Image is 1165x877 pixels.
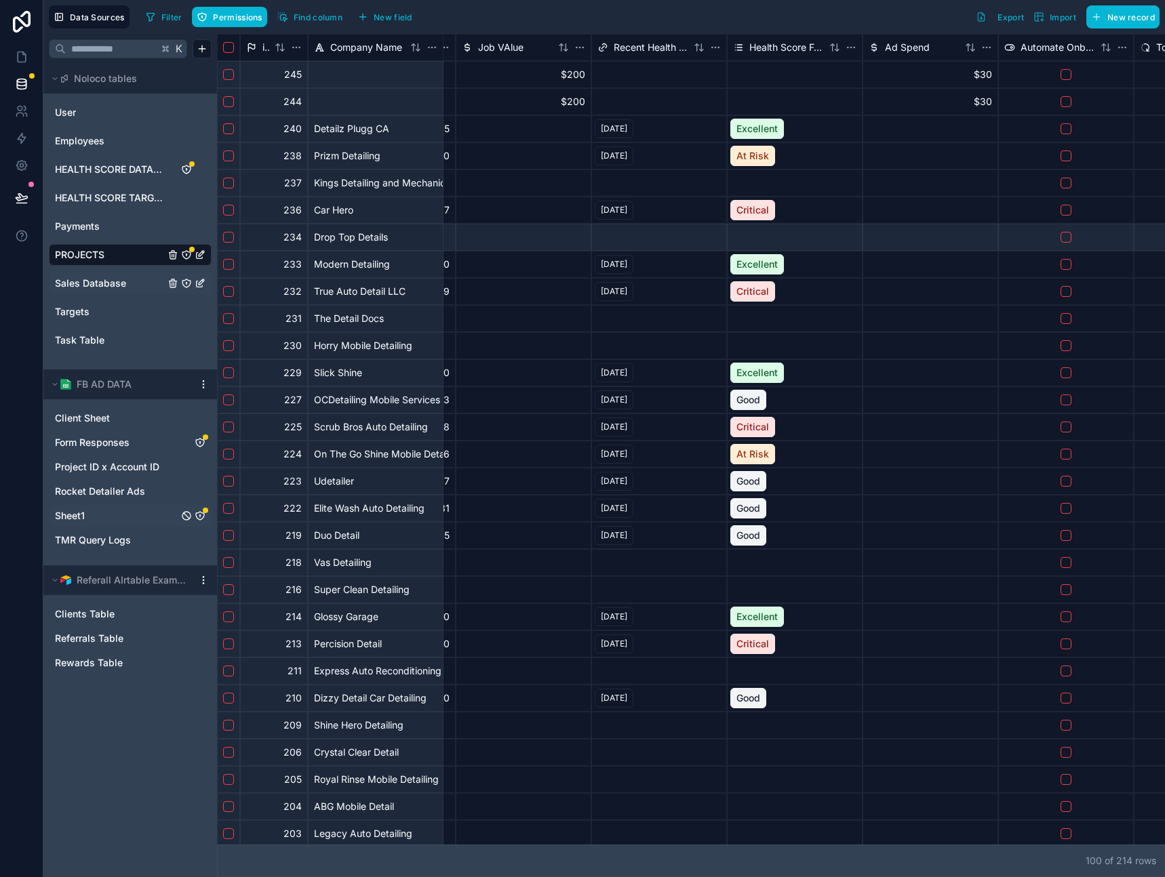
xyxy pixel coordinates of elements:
[49,481,212,502] div: Rocket Detailer Ads
[308,549,443,576] div: Vas Detailing
[55,163,165,176] a: HEALTH SCORE DATABASE
[55,248,165,262] a: PROJECTS
[223,557,234,568] button: Select row
[1135,855,1156,866] span: row s
[308,793,443,820] div: ABG Mobile Detail
[308,224,443,251] div: Drop Top Details
[971,5,1029,28] button: Export
[308,576,443,603] div: Super Clean Detailing
[213,12,262,22] span: Permissions
[308,685,443,712] div: Dizzy Detail Car Detailing
[55,632,123,645] span: Referrals Table
[601,204,627,216] div: [DATE]
[240,603,308,630] div: 214
[223,720,234,731] button: Select row
[49,432,212,453] div: Form Responses
[240,793,308,820] div: 204
[240,386,308,413] div: 227
[49,329,212,351] div: Task Table
[55,656,178,670] a: Rewards Table
[240,522,308,549] div: 219
[601,529,627,542] div: [DATE]
[223,476,234,487] button: Select row
[55,305,165,319] a: Targets
[601,394,627,406] div: [DATE]
[192,7,266,27] button: Permissions
[49,571,193,590] button: Airtable LogoReferall AIrtable Example
[308,278,443,305] div: True Auto Detail LLC
[240,413,308,441] div: 225
[240,305,308,332] div: 231
[60,379,71,390] img: Google Sheets logo
[601,285,627,298] div: [DATE]
[55,509,178,523] a: Sheet1
[601,638,627,650] div: [DATE]
[77,573,186,587] span: Referall AIrtable Example
[49,456,212,478] div: Project ID x Account ID
[1105,855,1113,866] span: of
[240,61,308,88] div: 245
[223,69,234,80] button: Select row
[308,603,443,630] div: Glossy Garage
[55,436,178,449] a: Form Responses
[49,375,193,394] button: Google Sheets logoFB AD DATA
[49,652,212,674] div: Rewards Table
[223,774,234,785] button: Select row
[240,739,308,766] div: 206
[308,712,443,739] div: Shine Hero Detailing
[55,191,165,205] a: HEALTH SCORE TARGET
[240,115,308,142] div: 240
[308,766,443,793] div: Royal Rinse Mobile Detailing
[74,72,137,85] span: Noloco tables
[192,7,272,27] a: Permissions
[601,502,627,514] div: [DATE]
[55,411,178,425] a: Client Sheet
[55,333,104,347] span: Task Table
[223,449,234,460] button: Select row
[240,549,308,576] div: 218
[240,197,308,224] div: 236
[240,278,308,305] div: 232
[223,123,234,134] button: Select row
[223,801,234,812] button: Select row
[217,34,240,61] div: Select all
[240,332,308,359] div: 230
[456,88,591,115] div: $200
[330,41,402,54] span: Company Name
[55,632,178,645] a: Referrals Table
[223,530,234,541] button: Select row
[456,34,591,61] div: Job VAlue
[308,251,443,278] div: Modern Detailing
[55,607,178,621] a: Clients Table
[55,485,145,498] span: Rocket Detailer Ads
[49,301,212,323] div: Targets
[240,88,308,115] div: 244
[49,505,212,527] div: Sheet1
[55,485,178,498] a: Rocket Detailer Ads
[49,407,212,429] div: Client Sheet
[49,102,212,123] div: User
[1050,12,1076,22] span: Import
[1116,855,1132,866] span: 214
[223,394,234,405] button: Select row
[49,272,212,294] div: Sales Database
[240,712,308,739] div: 209
[223,584,234,595] button: Select row
[308,413,443,441] div: Scrub Bros Auto Detailing
[308,332,443,359] div: Horry Mobile Detailing
[55,607,115,621] span: Clients Table
[55,134,165,148] a: Employees
[161,12,182,22] span: Filter
[55,277,126,290] span: Sales Database
[601,123,627,135] div: [DATE]
[308,197,443,224] div: Car Hero
[140,7,187,27] button: Filter
[1086,855,1102,866] span: 100
[49,130,212,152] div: Employees
[240,766,308,793] div: 205
[240,468,308,495] div: 223
[308,657,443,685] div: Express Auto Reconditioning
[55,509,85,523] span: Sheet1
[55,533,131,547] span: TMR Query Logs
[223,747,234,758] button: Select row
